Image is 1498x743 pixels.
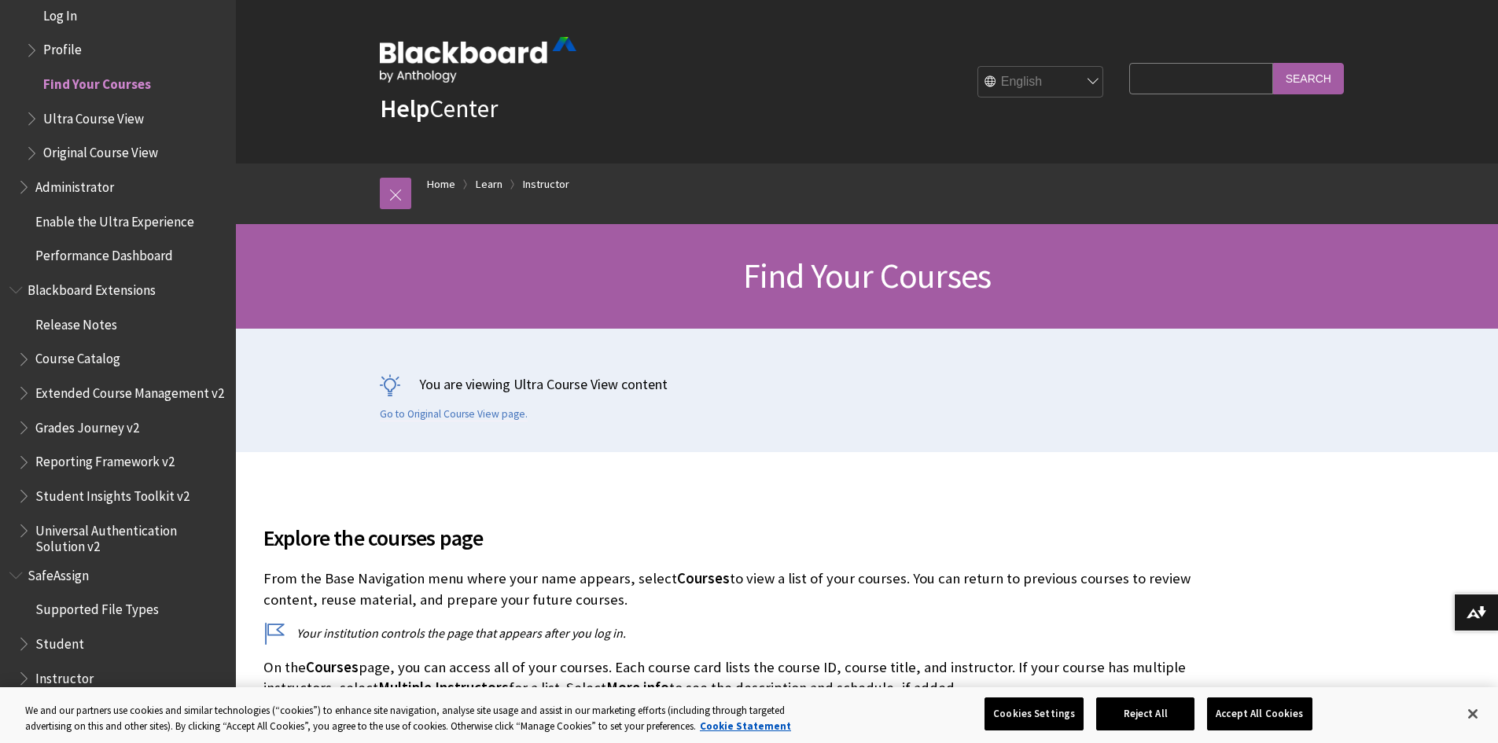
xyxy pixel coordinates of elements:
img: Blackboard by Anthology [380,37,576,83]
span: Grades Journey v2 [35,414,139,436]
a: HelpCenter [380,93,498,124]
span: Find Your Courses [43,71,151,92]
span: Student [35,631,84,652]
nav: Book outline for Blackboard SafeAssign [9,562,226,726]
strong: Help [380,93,429,124]
span: Release Notes [35,311,117,333]
span: SafeAssign [28,562,89,583]
span: Instructor [35,665,94,686]
span: Reporting Framework v2 [35,449,175,470]
span: Administrator [35,174,114,195]
span: Original Course View [43,140,158,161]
span: Explore the courses page [263,521,1239,554]
span: Enable the Ultra Experience [35,208,194,230]
span: Multiple Instructors [378,679,509,697]
span: Profile [43,37,82,58]
input: Search [1273,63,1344,94]
p: You are viewing Ultra Course View content [380,374,1355,394]
a: Learn [476,175,502,194]
span: Courses [306,658,359,676]
p: Your institution controls the page that appears after you log in. [263,624,1239,642]
button: Cookies Settings [985,697,1084,730]
span: Find Your Courses [743,254,991,297]
span: Blackboard Extensions [28,277,156,298]
span: Supported File Types [35,597,159,618]
a: Go to Original Course View page. [380,407,528,421]
span: Courses [677,569,730,587]
p: From the Base Navigation menu where your name appears, select to view a list of your courses. You... [263,568,1239,609]
span: More info [606,679,669,697]
span: Extended Course Management v2 [35,380,224,401]
p: On the page, you can access all of your courses. Each course card lists the course ID, course tit... [263,657,1239,698]
span: Student Insights Toolkit v2 [35,483,190,504]
button: Reject All [1096,697,1194,730]
button: Close [1456,697,1490,731]
span: Universal Authentication Solution v2 [35,517,225,554]
a: Home [427,175,455,194]
span: Course Catalog [35,346,120,367]
span: Log In [43,2,77,24]
a: Instructor [523,175,569,194]
button: Accept All Cookies [1207,697,1312,730]
span: Ultra Course View [43,105,144,127]
div: We and our partners use cookies and similar technologies (“cookies”) to enhance site navigation, ... [25,703,824,734]
span: Performance Dashboard [35,243,173,264]
nav: Book outline for Blackboard Extensions [9,277,226,554]
a: More information about your privacy, opens in a new tab [700,719,791,733]
select: Site Language Selector [978,67,1104,98]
